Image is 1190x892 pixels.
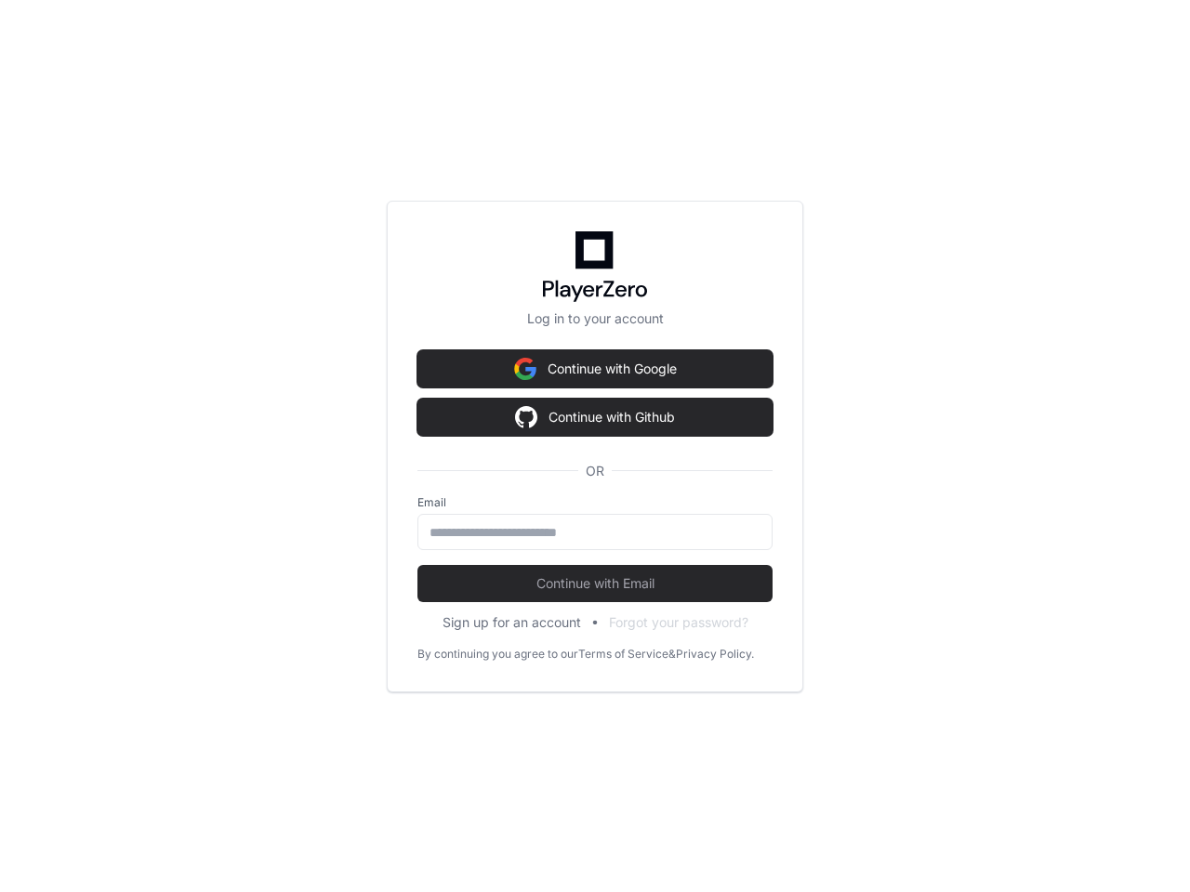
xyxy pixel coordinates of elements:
[668,647,676,662] div: &
[417,495,773,510] label: Email
[676,647,754,662] a: Privacy Policy.
[417,565,773,602] button: Continue with Email
[417,350,773,387] button: Continue with Google
[609,613,748,632] button: Forgot your password?
[417,647,578,662] div: By continuing you agree to our
[515,399,537,436] img: Sign in with google
[578,647,668,662] a: Terms of Service
[417,309,773,328] p: Log in to your account
[514,350,536,387] img: Sign in with google
[443,613,581,632] button: Sign up for an account
[417,399,773,436] button: Continue with Github
[578,462,612,480] span: OR
[417,574,773,593] span: Continue with Email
